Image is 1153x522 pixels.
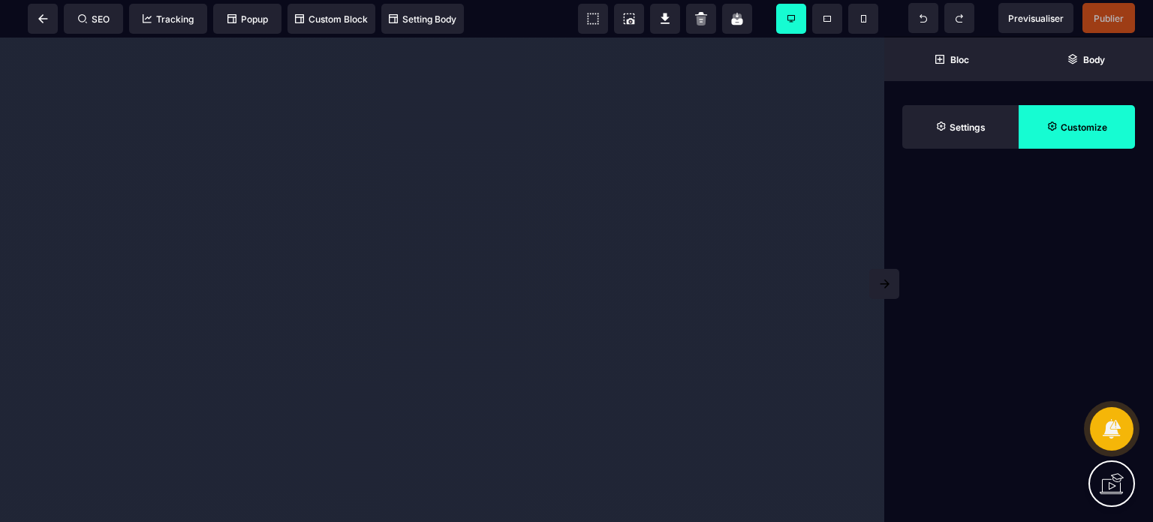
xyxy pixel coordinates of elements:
span: Screenshot [614,4,644,34]
span: Previsualiser [1008,13,1064,24]
strong: Body [1083,54,1105,65]
span: Settings [902,105,1019,149]
span: SEO [78,14,110,25]
span: Setting Body [389,14,456,25]
span: View components [578,4,608,34]
span: Tracking [143,14,194,25]
span: Popup [227,14,268,25]
span: Open Style Manager [1019,105,1135,149]
span: Open Layer Manager [1019,38,1153,81]
strong: Customize [1061,122,1107,133]
span: Open Blocks [884,38,1019,81]
strong: Settings [950,122,986,133]
span: Publier [1094,13,1124,24]
span: Preview [998,3,1073,33]
strong: Bloc [950,54,969,65]
span: Custom Block [295,14,368,25]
